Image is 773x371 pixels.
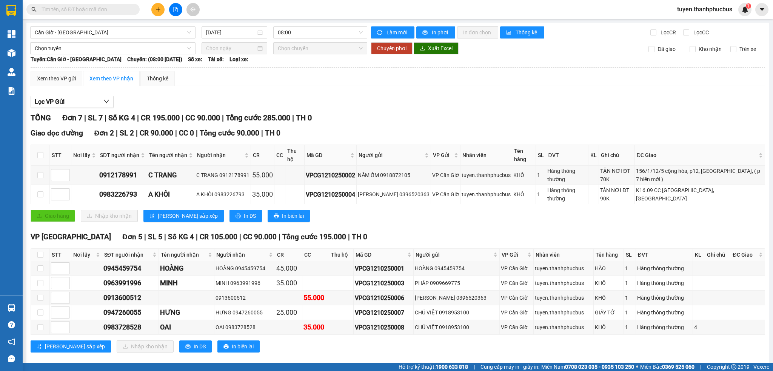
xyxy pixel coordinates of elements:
span: | [196,129,198,137]
span: copyright [731,364,736,369]
div: VPCG1210250004 [306,190,355,199]
div: OAI 0983728528 [216,323,274,331]
button: downloadNhập kho nhận [81,210,138,222]
span: [PERSON_NAME] sắp xếp [45,342,105,351]
div: VP Cần Giờ [432,171,459,179]
div: HÀO [595,264,623,272]
span: | [348,232,350,241]
div: Hàng thông thường [637,323,691,331]
div: 55.000 [252,170,273,180]
div: GIẤY TỜ [595,308,623,317]
span: Chọn chuyến [278,43,363,54]
div: C TRANG 0912178991 [196,171,249,179]
div: KHÔ [513,190,534,199]
td: 0963991996 [102,276,159,291]
span: aim [190,7,196,12]
span: Người gửi [416,251,492,259]
span: file-add [173,7,178,12]
button: caret-down [755,3,768,16]
button: downloadNhập kho nhận [117,340,174,353]
button: Lọc VP Gửi [31,96,114,108]
span: | [116,129,118,137]
div: C TRANG [148,170,194,180]
span: In phơi [432,28,449,37]
div: tuyen.thanhphucbus [535,308,592,317]
div: 0912178991 [99,170,146,180]
input: Chọn ngày [206,44,256,52]
span: | [137,113,139,122]
div: TÂN NƠI ĐT 90K [600,186,633,203]
span: Cung cấp máy in - giấy in: [480,363,539,371]
td: HƯNG [159,305,214,320]
span: Tài xế: [208,55,224,63]
span: SĐT người nhận [100,151,139,159]
div: 35.000 [276,278,301,288]
button: printerIn DS [229,210,262,222]
div: KHÔ [595,294,623,302]
span: printer [185,344,191,350]
td: 0945459754 [102,261,159,276]
div: KHÔ [595,279,623,287]
th: Nhân viên [460,145,512,166]
button: Chuyển phơi [371,42,413,54]
div: OAI [160,322,213,333]
td: 0947260055 [102,305,159,320]
span: Miền Nam [541,363,634,371]
td: 0983728528 [102,320,159,335]
div: MINH 0963991996 [216,279,274,287]
th: STT [50,145,71,166]
span: sort-ascending [149,213,155,219]
span: | [164,232,166,241]
div: VPCG1210250003 [355,279,412,288]
span: plus [156,7,161,12]
button: sort-ascending[PERSON_NAME] sắp xếp [31,340,111,353]
div: A KHÔI 0983226793 [196,190,249,199]
div: VP Cần Giờ [501,323,532,331]
span: Mã GD [306,151,349,159]
div: VP Cần Giờ [501,294,532,302]
th: Tên hàng [594,249,624,261]
span: CC 90.000 [185,113,220,122]
span: Thống kê [516,28,538,37]
img: icon-new-feature [742,6,748,13]
div: tuyen.thanhphucbus [462,190,511,199]
span: TH 0 [296,113,312,122]
div: 25.000 [276,307,301,318]
span: Chuyến: (08:00 [DATE]) [127,55,182,63]
div: 0945459754 [103,263,157,274]
span: VP Gửi [433,151,453,159]
th: CR [251,145,274,166]
td: 0913600512 [102,291,159,305]
span: Lọc CC [690,28,710,37]
span: Người nhận [197,151,243,159]
div: Hàng thông thường [547,167,587,183]
span: Loại xe: [229,55,248,63]
span: Số xe: [188,55,202,63]
div: Hàng thông thường [637,279,691,287]
span: download [420,46,425,52]
span: notification [8,338,15,345]
div: 1 [537,171,545,179]
img: logo-vxr [6,5,16,16]
div: Thống kê [147,74,168,83]
div: Hàng thông thường [547,186,587,203]
img: warehouse-icon [8,304,15,312]
div: [PERSON_NAME] 0396520363 [358,190,430,199]
div: 35.000 [303,322,328,333]
span: Người gửi [359,151,423,159]
div: [PERSON_NAME] 0396520363 [415,294,498,302]
td: A KHÔI [147,185,195,204]
div: NĂM ỐM 0918872105 [358,171,430,179]
span: SL 5 [148,232,162,241]
th: KL [693,249,705,261]
th: Thu hộ [329,249,354,261]
td: VP Cần Giờ [431,185,460,204]
span: Trên xe [736,45,759,53]
span: Mã GD [356,251,406,259]
th: ĐVT [546,145,588,166]
div: 0913600512 [103,292,157,303]
div: TẬN NƠI ĐT 70K [600,167,633,183]
span: printer [422,30,429,36]
div: 4 [694,323,704,331]
span: | [136,129,138,137]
